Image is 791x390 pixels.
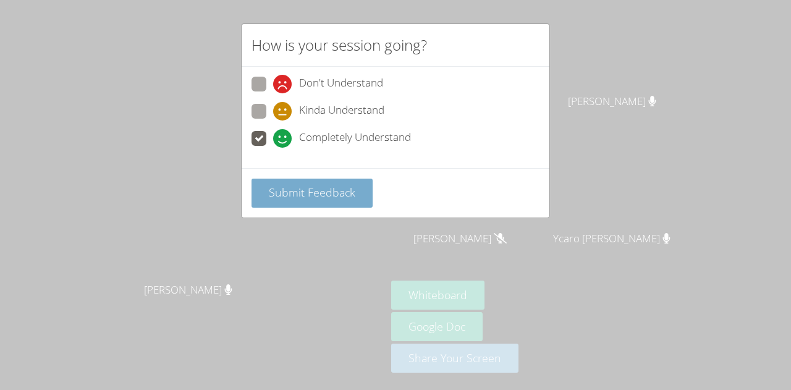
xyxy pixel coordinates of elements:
h2: How is your session going? [252,34,427,56]
span: Don't Understand [299,75,383,93]
span: Submit Feedback [269,185,355,200]
span: Completely Understand [299,129,411,148]
span: Kinda Understand [299,102,384,121]
button: Submit Feedback [252,179,373,208]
